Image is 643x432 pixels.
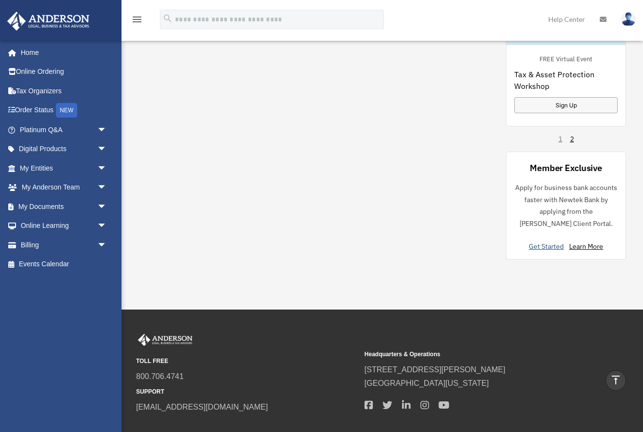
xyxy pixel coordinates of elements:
[365,379,489,387] a: [GEOGRAPHIC_DATA][US_STATE]
[136,356,358,366] small: TOLL FREE
[7,197,122,216] a: My Documentsarrow_drop_down
[97,178,117,198] span: arrow_drop_down
[136,387,358,397] small: SUPPORT
[97,235,117,255] span: arrow_drop_down
[514,97,618,113] a: Sign Up
[7,158,122,178] a: My Entitiesarrow_drop_down
[7,235,122,255] a: Billingarrow_drop_down
[136,372,184,380] a: 800.706.4741
[7,43,117,62] a: Home
[7,101,122,121] a: Order StatusNEW
[97,197,117,217] span: arrow_drop_down
[97,139,117,159] span: arrow_drop_down
[606,370,626,391] a: vertical_align_top
[569,242,603,251] a: Learn More
[4,12,92,31] img: Anderson Advisors Platinum Portal
[162,13,173,24] i: search
[131,14,143,25] i: menu
[570,134,574,144] a: 2
[532,53,600,63] div: FREE Virtual Event
[529,242,568,251] a: Get Started
[610,374,622,386] i: vertical_align_top
[7,62,122,82] a: Online Ordering
[7,216,122,236] a: Online Learningarrow_drop_down
[97,158,117,178] span: arrow_drop_down
[7,120,122,139] a: Platinum Q&Aarrow_drop_down
[365,365,505,374] a: [STREET_ADDRESS][PERSON_NAME]
[365,349,586,360] small: Headquarters & Operations
[7,178,122,197] a: My Anderson Teamarrow_drop_down
[136,334,194,346] img: Anderson Advisors Platinum Portal
[621,12,636,26] img: User Pic
[514,182,618,229] p: Apply for business bank accounts faster with Newtek Bank by applying from the [PERSON_NAME] Clien...
[136,403,268,411] a: [EMAIL_ADDRESS][DOMAIN_NAME]
[514,69,618,92] span: Tax & Asset Protection Workshop
[97,216,117,236] span: arrow_drop_down
[7,255,122,274] a: Events Calendar
[131,17,143,25] a: menu
[7,139,122,159] a: Digital Productsarrow_drop_down
[530,162,602,174] div: Member Exclusive
[97,120,117,140] span: arrow_drop_down
[7,81,122,101] a: Tax Organizers
[56,103,77,118] div: NEW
